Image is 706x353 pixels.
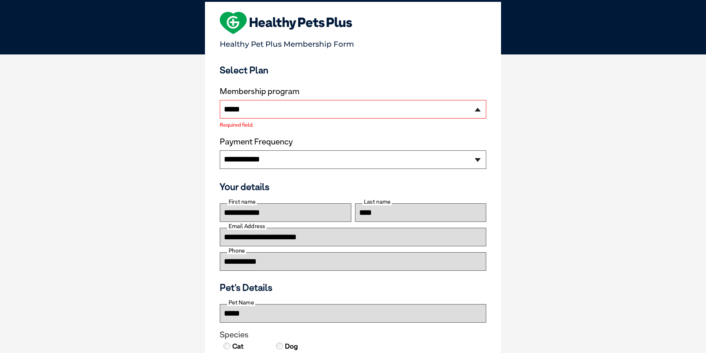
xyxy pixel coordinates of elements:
[220,64,486,76] h3: Select Plan
[220,36,486,49] p: Healthy Pet Plus Membership Form
[220,181,486,192] h3: Your details
[220,12,352,34] img: heart-shape-hpp-logo-large.png
[220,87,486,96] label: Membership program
[217,282,489,293] h3: Pet's Details
[227,199,257,205] label: First name
[227,247,246,254] label: Phone
[362,199,392,205] label: Last name
[227,223,266,230] label: Email Address
[220,137,293,147] label: Payment Frequency
[220,330,486,340] legend: Species
[220,122,486,127] label: Required field.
